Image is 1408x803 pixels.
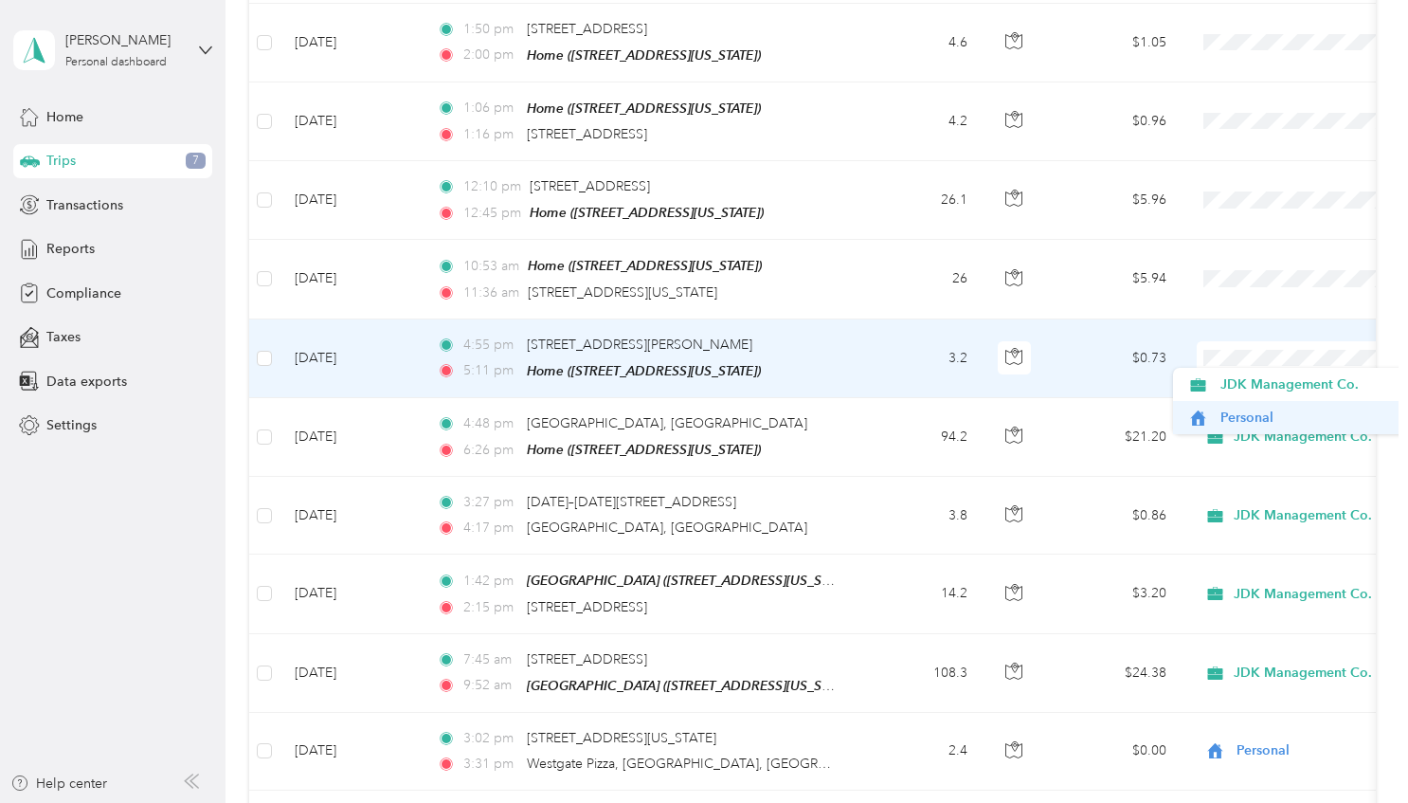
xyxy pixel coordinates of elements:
span: JDK Management Co. [1234,586,1372,603]
span: 1:06 pm [463,98,517,119]
td: 4.6 [857,4,983,82]
td: $3.20 [1049,555,1182,633]
span: Trips [46,151,76,171]
td: 108.3 [857,634,983,713]
span: JDK Management Co. [1234,429,1372,446]
td: $0.86 [1049,477,1182,555]
span: 12:45 pm [463,203,521,224]
span: 4:17 pm [463,518,517,538]
td: 2.4 [857,713,983,791]
td: 94.2 [857,398,983,477]
button: Help center [10,774,107,794]
span: Home ([STREET_ADDRESS][US_STATE]) [528,258,762,273]
span: 4:48 pm [463,413,517,434]
td: [DATE] [280,555,422,633]
span: [STREET_ADDRESS] [527,599,647,615]
span: 3:27 pm [463,492,517,513]
td: 26 [857,240,983,319]
td: 3.8 [857,477,983,555]
span: Home ([STREET_ADDRESS][US_STATE]) [527,47,761,63]
span: 3:02 pm [463,728,517,749]
td: [DATE] [280,240,422,319]
span: [STREET_ADDRESS][PERSON_NAME] [527,337,752,353]
span: 7 [186,153,206,170]
span: Home ([STREET_ADDRESS][US_STATE]) [527,100,761,116]
span: Compliance [46,283,121,303]
span: 2:00 pm [463,45,517,65]
td: 26.1 [857,161,983,240]
span: JDK Management Co. [1234,507,1372,524]
span: Transactions [46,195,123,215]
span: [GEOGRAPHIC_DATA], [GEOGRAPHIC_DATA] [527,415,807,431]
span: [GEOGRAPHIC_DATA] ([STREET_ADDRESS][US_STATE]) [527,573,857,589]
span: [STREET_ADDRESS] [530,178,650,194]
span: 3:31 pm [463,754,517,775]
span: 1:50 pm [463,19,517,40]
div: [PERSON_NAME] [65,30,184,50]
span: [STREET_ADDRESS][US_STATE] [527,730,716,746]
span: 6:26 pm [463,440,517,461]
td: [DATE] [280,398,422,477]
span: JDK Management Co. [1234,665,1372,682]
td: [DATE] [280,161,422,240]
td: [DATE] [280,82,422,161]
td: 4.2 [857,82,983,161]
td: $24.38 [1049,634,1182,713]
span: Home [46,107,83,127]
span: Reports [46,239,95,259]
span: 10:53 am [463,256,519,277]
span: Taxes [46,327,81,347]
span: Settings [46,415,97,435]
span: [GEOGRAPHIC_DATA], [GEOGRAPHIC_DATA] [527,520,807,536]
div: Personal dashboard [65,57,167,68]
span: [STREET_ADDRESS][US_STATE] [528,284,717,301]
span: [STREET_ADDRESS] [527,126,647,142]
span: Data exports [46,372,127,392]
span: 11:36 am [463,283,519,303]
span: [DATE]–[DATE][STREET_ADDRESS] [527,494,736,510]
td: $5.94 [1049,240,1182,319]
td: [DATE] [280,477,422,555]
span: 9:52 am [463,675,517,696]
td: $5.96 [1049,161,1182,240]
td: $0.96 [1049,82,1182,161]
td: $1.05 [1049,4,1182,82]
span: 7:45 am [463,649,517,670]
span: 5:11 pm [463,360,517,381]
td: $0.00 [1049,713,1182,791]
td: 3.2 [857,319,983,398]
iframe: Everlance-gr Chat Button Frame [1302,697,1408,803]
span: 1:16 pm [463,124,517,145]
span: Personal [1220,408,1396,428]
span: 4:55 pm [463,335,517,356]
td: [DATE] [280,319,422,398]
span: [STREET_ADDRESS] [527,651,647,667]
span: 2:15 pm [463,597,517,618]
span: Home ([STREET_ADDRESS][US_STATE]) [530,205,764,220]
span: 1:42 pm [463,571,517,592]
td: $0.73 [1049,319,1182,398]
td: $21.20 [1049,398,1182,477]
td: [DATE] [280,634,422,713]
span: Home ([STREET_ADDRESS][US_STATE]) [527,442,761,457]
td: [DATE] [280,713,422,791]
span: JDK Management Co. [1220,374,1396,394]
span: [STREET_ADDRESS] [527,21,647,37]
span: 12:10 pm [463,176,521,197]
span: [GEOGRAPHIC_DATA] ([STREET_ADDRESS][US_STATE]) [527,678,857,694]
td: 14.2 [857,555,983,633]
span: Home ([STREET_ADDRESS][US_STATE]) [527,363,761,378]
td: [DATE] [280,4,422,82]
